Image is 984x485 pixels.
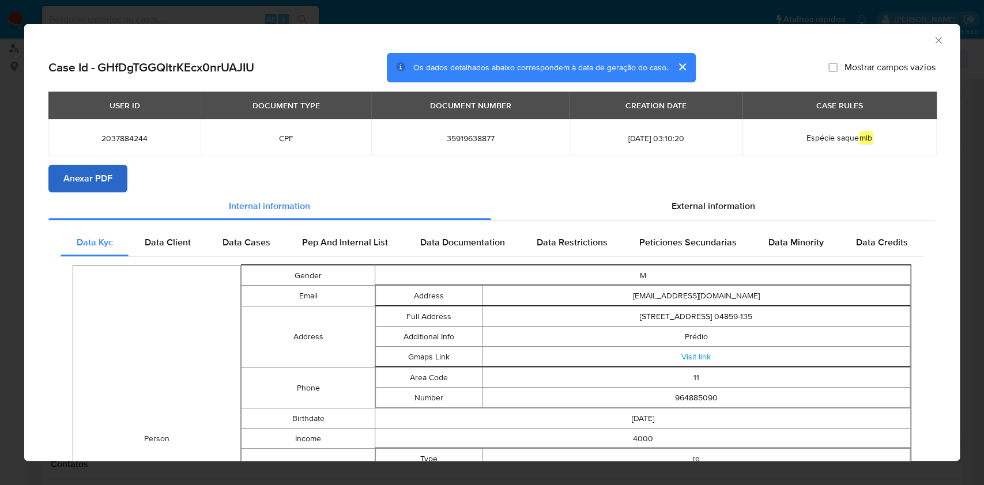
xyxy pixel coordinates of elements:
[482,306,910,327] td: [STREET_ADDRESS] 04859-135
[229,199,310,213] span: Internal information
[245,96,326,115] div: DOCUMENT TYPE
[809,96,870,115] div: CASE RULES
[420,236,504,249] span: Data Documentation
[376,449,482,469] td: Type
[241,429,375,449] td: Income
[223,236,270,249] span: Data Cases
[768,236,824,249] span: Data Minority
[376,347,482,367] td: Gmaps Link
[24,24,960,461] div: closure-recommendation-modal
[375,429,911,449] td: 4000
[376,306,482,327] td: Full Address
[375,408,911,429] td: [DATE]
[302,236,388,249] span: Pep And Internal List
[145,236,191,249] span: Data Client
[537,236,608,249] span: Data Restrictions
[482,327,910,347] td: Prédio
[241,367,375,408] td: Phone
[385,133,556,143] span: 35919638877
[482,367,910,388] td: 11
[214,133,357,143] span: CPF
[933,35,943,45] button: Fechar a janela
[241,306,375,367] td: Address
[61,229,923,256] div: Detailed internal info
[241,286,375,306] td: Email
[423,96,518,115] div: DOCUMENT NUMBER
[241,408,375,429] td: Birthdate
[103,96,147,115] div: USER ID
[376,286,482,306] td: Address
[48,192,936,220] div: Detailed info
[62,133,187,143] span: 2037884244
[376,388,482,408] td: Number
[241,266,375,286] td: Gender
[48,165,127,192] button: Anexar PDF
[806,131,873,144] span: Espécie saque
[482,388,910,408] td: 964885090
[639,236,737,249] span: Peticiones Secundarias
[77,236,113,249] span: Data Kyc
[859,131,873,144] em: mlb
[828,63,838,72] input: Mostrar campos vazios
[482,449,910,469] td: rg
[681,351,711,362] a: Visit link
[619,96,693,115] div: CREATION DATE
[375,266,911,286] td: M
[855,236,907,249] span: Data Credits
[844,62,936,73] span: Mostrar campos vazios
[672,199,755,213] span: External information
[48,60,254,75] h2: Case Id - GHfDgTGGQltrKEcx0nrUAJIU
[376,367,482,388] td: Area Code
[583,133,728,143] span: [DATE] 03:10:20
[63,166,112,191] span: Anexar PDF
[482,286,910,306] td: [EMAIL_ADDRESS][DOMAIN_NAME]
[413,62,668,73] span: Os dados detalhados abaixo correspondem à data de geração do caso.
[376,327,482,347] td: Additional Info
[668,53,696,81] button: cerrar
